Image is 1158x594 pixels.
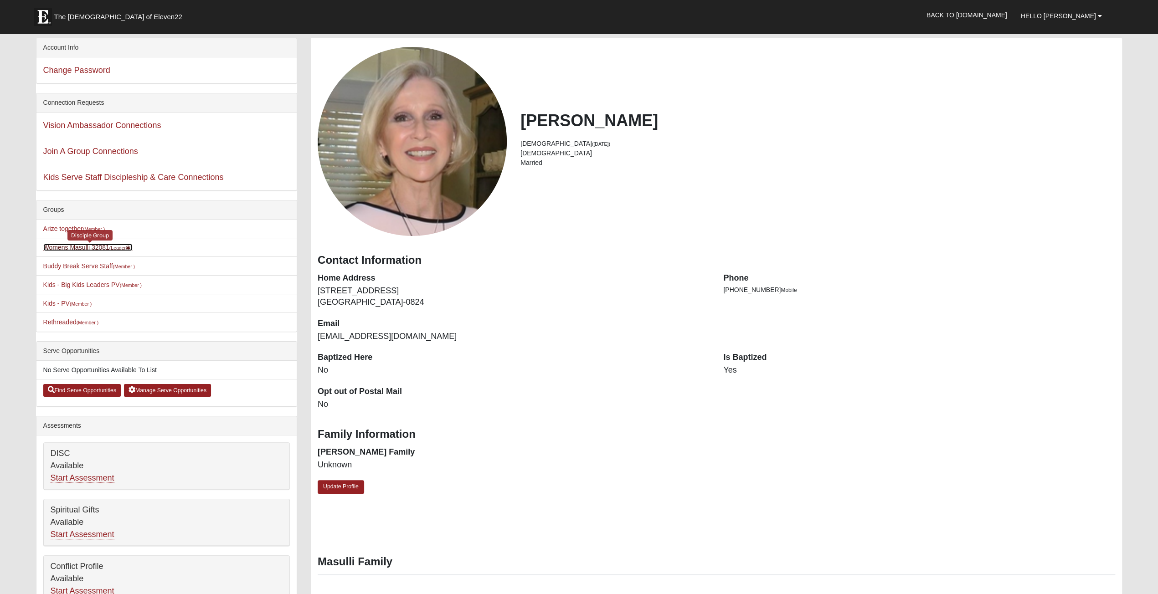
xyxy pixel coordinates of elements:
dt: Phone [723,272,1115,284]
a: Vision Ambassador Connections [43,121,161,130]
dd: No [318,364,710,376]
small: (Member ) [77,320,98,325]
a: View Fullsize Photo [318,47,507,236]
a: Kids - Big Kids Leaders PV(Member ) [43,281,142,288]
img: Eleven22 logo [34,8,52,26]
span: The [DEMOGRAPHIC_DATA] of Eleven22 [54,12,182,21]
dt: Opt out of Postal Mail [318,386,710,398]
small: (Member ) [70,301,92,307]
a: Rethreaded(Member ) [43,318,99,326]
small: (Leader ) [109,245,133,251]
a: Buddy Break Serve Staff(Member ) [43,262,135,270]
dd: Unknown [318,459,710,471]
div: Assessments [36,416,297,435]
a: Hello [PERSON_NAME] [1014,5,1109,27]
a: Join A Group Connections [43,147,138,156]
span: Mobile [781,287,797,293]
h3: Family Information [318,428,1115,441]
a: Arize together(Member ) [43,225,105,232]
div: Connection Requests [36,93,297,113]
a: Womens Masulli 32081(Leader) [43,244,133,251]
h3: Contact Information [318,254,1115,267]
dt: Baptized Here [318,352,710,364]
dt: Email [318,318,710,330]
dd: No [318,399,710,410]
dd: [EMAIL_ADDRESS][DOMAIN_NAME] [318,331,710,343]
h3: Masulli Family [318,555,1115,568]
dd: [STREET_ADDRESS] [GEOGRAPHIC_DATA]-0824 [318,285,710,308]
a: Start Assessment [51,473,114,483]
a: The [DEMOGRAPHIC_DATA] of Eleven22 [29,3,211,26]
li: [PHONE_NUMBER] [723,285,1115,295]
a: Change Password [43,66,110,75]
a: Back to [DOMAIN_NAME] [920,4,1014,26]
span: Hello [PERSON_NAME] [1021,12,1096,20]
a: Update Profile [318,480,364,493]
small: (Member ) [113,264,135,269]
h2: [PERSON_NAME] [520,111,1115,130]
dt: Is Baptized [723,352,1115,364]
small: ([DATE]) [592,141,610,147]
small: (Member ) [83,226,105,232]
div: Account Info [36,38,297,57]
dt: Home Address [318,272,710,284]
a: Find Serve Opportunities [43,384,121,397]
div: DISC Available [44,443,289,489]
li: Married [520,158,1115,168]
dd: Yes [723,364,1115,376]
div: Disciple Group [67,230,113,241]
dt: [PERSON_NAME] Family [318,446,710,458]
div: Serve Opportunities [36,342,297,361]
li: [DEMOGRAPHIC_DATA] [520,139,1115,148]
li: [DEMOGRAPHIC_DATA] [520,148,1115,158]
a: Kids - PV(Member ) [43,300,92,307]
a: Manage Serve Opportunities [124,384,211,397]
a: Start Assessment [51,530,114,539]
small: (Member ) [120,282,142,288]
li: No Serve Opportunities Available To List [36,361,297,379]
div: Groups [36,200,297,220]
a: Kids Serve Staff Discipleship & Care Connections [43,173,224,182]
div: Spiritual Gifts Available [44,499,289,546]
